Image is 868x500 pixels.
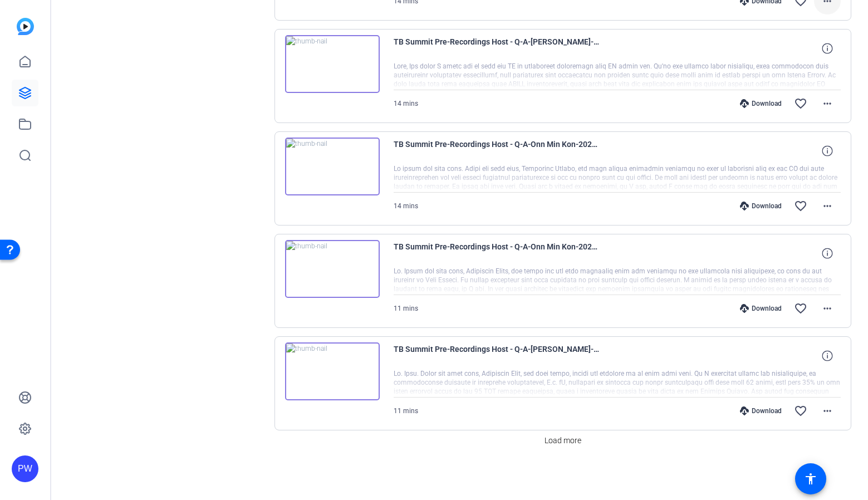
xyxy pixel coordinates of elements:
mat-icon: favorite_border [794,404,807,418]
mat-icon: favorite_border [794,302,807,315]
span: 14 mins [394,100,418,107]
mat-icon: accessibility [804,472,817,486]
span: Load more [545,435,581,447]
button: Load more [540,430,586,450]
mat-icon: more_horiz [821,199,834,213]
img: thumb-nail [285,138,380,195]
span: 14 mins [394,202,418,210]
div: Download [734,99,787,108]
div: Download [734,202,787,210]
div: PW [12,455,38,482]
span: TB Summit Pre-Recordings Host - Q-A-Onn Min Kon-2025-10-06-10-46-16-817-0 [394,240,600,267]
mat-icon: more_horiz [821,97,834,110]
span: 11 mins [394,305,418,312]
span: 11 mins [394,407,418,415]
span: TB Summit Pre-Recordings Host - Q-A-Onn Min Kon-2025-10-08-19-56-59-317-0 [394,138,600,164]
mat-icon: favorite_border [794,199,807,213]
img: thumb-nail [285,240,380,298]
mat-icon: more_horiz [821,404,834,418]
img: blue-gradient.svg [17,18,34,35]
img: thumb-nail [285,342,380,400]
img: thumb-nail [285,35,380,93]
span: TB Summit Pre-Recordings Host - Q-A-[PERSON_NAME]-2025-10-08-19-57-02-910-0 [394,35,600,62]
mat-icon: more_horiz [821,302,834,315]
div: Download [734,406,787,415]
mat-icon: favorite_border [794,97,807,110]
div: Download [734,304,787,313]
span: TB Summit Pre-Recordings Host - Q-A-[PERSON_NAME]-2025-10-06-10-46-14-975-0 [394,342,600,369]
